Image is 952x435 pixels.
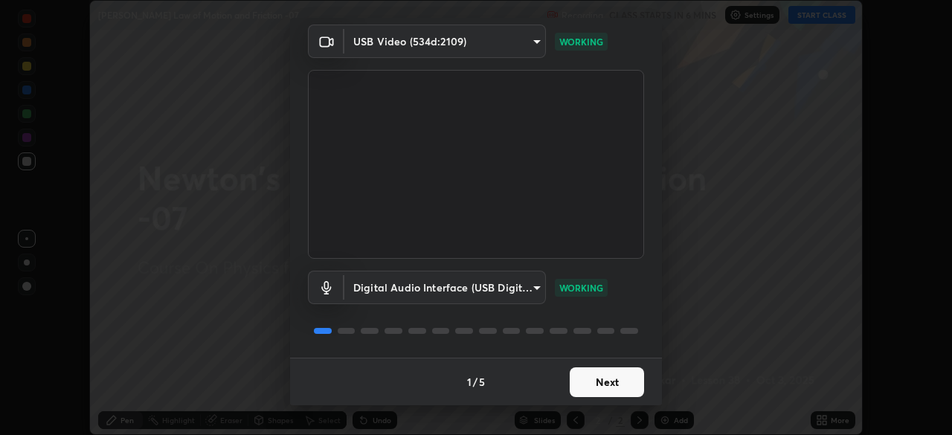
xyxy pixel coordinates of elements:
p: WORKING [559,35,603,48]
div: USB Video (534d:2109) [344,25,546,58]
h4: 5 [479,374,485,390]
h4: / [473,374,477,390]
div: USB Video (534d:2109) [344,271,546,304]
button: Next [570,367,644,397]
p: WORKING [559,281,603,294]
h4: 1 [467,374,472,390]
